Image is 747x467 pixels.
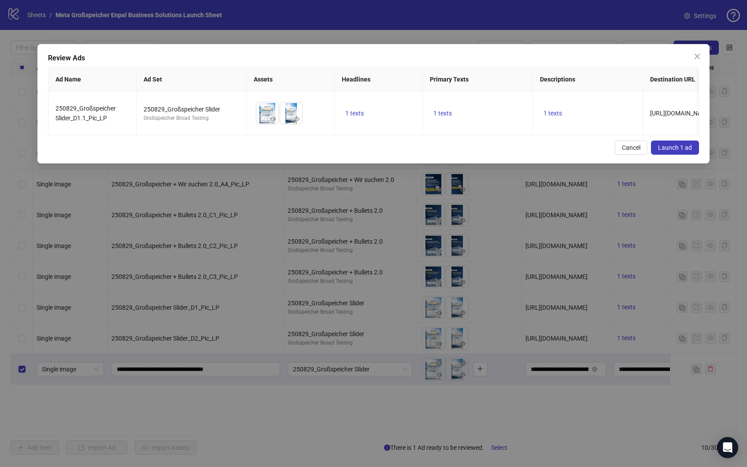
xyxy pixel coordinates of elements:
[622,144,640,151] span: Cancel
[658,144,692,151] span: Launch 1 ad
[144,104,239,114] div: 250829_Großspeicher Slider
[342,108,367,119] button: 1 texts
[433,110,452,117] span: 1 texts
[651,141,699,155] button: Launch 1 ad
[268,114,278,124] button: Preview
[423,67,533,92] th: Primary Texts
[256,102,278,124] img: Asset 1
[690,49,704,63] button: Close
[430,108,455,119] button: 1 texts
[544,110,562,117] span: 1 texts
[615,141,647,155] button: Cancel
[144,114,239,122] div: Großspeicher Broad Testing
[335,67,423,92] th: Headlines
[294,116,300,122] span: eye
[48,53,699,63] div: Review Ads
[270,116,276,122] span: eye
[540,108,566,119] button: 1 texts
[345,110,364,117] span: 1 texts
[717,437,738,458] div: Open Intercom Messenger
[48,67,137,92] th: Ad Name
[137,67,247,92] th: Ad Set
[292,114,302,124] button: Preview
[650,110,712,117] span: [URL][DOMAIN_NAME]
[55,105,116,122] span: 250829_Großspeicher Slider_D1.1_Pic_LP
[533,67,643,92] th: Descriptions
[694,53,701,60] span: close
[247,67,335,92] th: Assets
[280,102,302,124] img: Asset 2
